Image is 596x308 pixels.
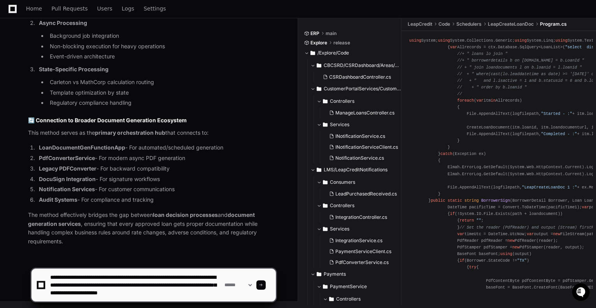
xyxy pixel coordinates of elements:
button: Controllers [317,199,402,212]
span: using [556,38,568,43]
div: Past conversations [8,85,52,91]
span: static [448,198,462,203]
span: INotificationService.cs [335,133,385,139]
span: LMS/LeapCreditNotifications [324,167,387,173]
span: LeadPurchasedReceived.cs [335,191,397,197]
strong: primary orchestration hub [95,129,165,136]
span: if [450,211,455,216]
span: IntegrationController.cs [335,214,387,220]
span: // + " order by b.loanid " [457,85,527,90]
span: // Set the reader (PdfReader) and output (Stream) first [459,225,591,229]
span: [PERSON_NAME] [24,104,63,111]
button: ManageLoansController.cs [326,107,398,118]
strong: Legacy PDFConverter [39,165,96,172]
span: BorrowerSign [481,198,510,203]
svg: Directory [323,97,328,106]
li: - For signature workflows [37,175,276,184]
span: • [65,104,67,111]
span: Code [438,21,450,27]
span: new [512,245,519,250]
span: using [500,252,512,256]
svg: Directory [317,61,321,70]
li: Non-blocking execution for heavy operations [47,42,276,51]
button: NotificationService.cs [326,153,398,164]
span: "LeapCreateLoanDoc 1 :" [522,185,577,190]
button: CustomerPortalServices/CustomerPortalServices [310,83,402,95]
a: Powered byPylon [55,121,94,128]
button: INotificationService.cs [326,131,398,142]
span: Controllers [330,98,354,104]
span: Logs [122,6,134,11]
li: - For modern async PDF generation [37,154,276,163]
span: catch [440,151,452,156]
button: Services [317,223,402,235]
button: PaymentServiceClient.cs [326,246,397,257]
div: Start new chat [35,58,128,66]
span: main [326,30,337,37]
span: public [431,198,445,203]
button: LeadPurchasedReceived.cs [326,188,397,199]
span: [DATE] [69,104,85,111]
span: in [491,98,495,103]
span: Settings [144,6,166,11]
strong: DocuSign Integration [39,176,96,182]
span: ERP [310,30,319,37]
li: Background job integration [47,32,276,40]
span: using [409,38,421,43]
strong: Async Processing [39,19,87,26]
span: CBCSRD/CSRDashboard/Areas/User/Controllers [324,62,402,69]
span: new [508,238,515,243]
svg: Directory [317,165,321,174]
span: Pylon [77,122,94,128]
span: return [459,218,474,223]
div: Welcome [8,31,142,44]
svg: Directory [317,84,321,93]
span: PaymentServiceClient.cs [335,248,391,255]
li: Template optimization by state [47,88,276,97]
li: Carleton vs MathCorp calculation routing [47,78,276,87]
span: IntegrationService.cs [335,238,382,244]
svg: Directory [323,178,328,187]
img: PlayerZero [8,8,23,23]
svg: Directory [310,48,315,58]
span: INotificationServiceClient.cs [335,144,398,150]
strong: State-Specific Processing [39,66,109,72]
img: 1736555170064-99ba0984-63c1-480f-8ee9-699278ef63ed [8,58,22,72]
iframe: Open customer support [571,282,592,303]
span: var [477,98,484,103]
li: - For backward compatibility [37,164,276,173]
button: IntegrationService.cs [326,235,397,246]
span: using [438,38,450,43]
span: Pull Requests [51,6,88,11]
p: The method effectively bridges the gap between and , ensuring that every approved loan gets prope... [28,211,276,246]
button: /Explore/Code [304,47,396,59]
span: string [465,198,479,203]
span: Services [330,226,349,232]
span: var [457,232,464,236]
span: new [553,232,560,236]
li: Regulatory compliance handling [47,99,276,107]
span: LeapCredit [408,21,432,27]
span: using [515,38,527,43]
button: IntegrationController.cs [326,212,397,223]
span: //+ " borrowerdetails b on [DOMAIN_NAME] = b.LoanId " [457,58,584,63]
span: var [582,205,589,209]
span: //+ " loans lo join " [457,51,507,56]
li: - For customer communications [37,185,276,194]
strong: LoanDocumentGenFunctionApp [39,144,125,151]
strong: document generation services [28,211,255,227]
span: "" [477,218,481,223]
button: Controllers [317,95,403,107]
span: release [333,40,350,46]
button: Consumers [317,176,402,188]
span: NotificationService.cs [335,155,384,161]
strong: loan decision processes [153,211,218,218]
div: We're available if you need us! [35,66,107,72]
span: "Completed - :" [541,132,577,136]
span: Schedulers [456,21,482,27]
span: Services [330,121,349,128]
span: Explore [310,40,327,46]
p: This method serves as the that connects to: [28,128,276,137]
span: Controllers [330,202,354,209]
